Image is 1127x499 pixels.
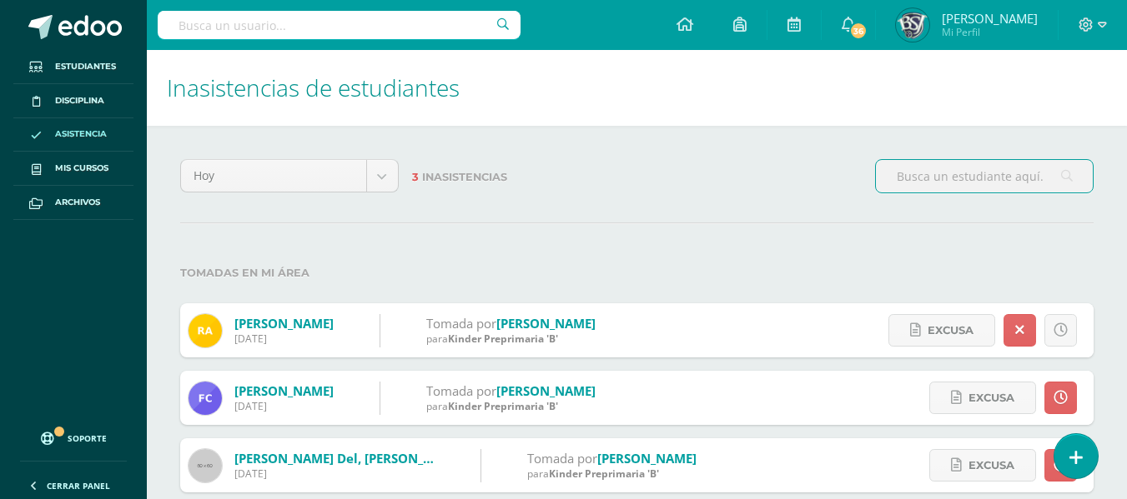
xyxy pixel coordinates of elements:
a: [PERSON_NAME] del, [PERSON_NAME] [234,450,464,467]
a: Excusa [888,314,995,347]
a: Estudiantes [13,50,133,84]
a: Disciplina [13,84,133,118]
label: Tomadas en mi área [180,256,1094,290]
span: Kinder Preprimaria 'B' [549,467,659,481]
span: Disciplina [55,94,104,107]
input: Busca un usuario... [158,11,521,39]
a: Mis cursos [13,152,133,186]
a: [PERSON_NAME] [234,382,334,399]
img: 0b8899381a5d7759084bb77bd000121b.png [189,314,222,347]
a: Excusa [929,382,1036,414]
span: Inasistencias [422,171,507,183]
span: [PERSON_NAME] [942,10,1038,27]
a: Excusa [929,449,1036,482]
input: Busca un estudiante aquí... [876,160,1093,192]
div: para [527,467,697,481]
a: [PERSON_NAME] [234,315,334,332]
span: Tomada por [527,450,597,467]
span: 3 [412,171,419,183]
span: Excusa [928,315,974,346]
span: Asistencia [55,127,107,141]
span: Tomada por [426,382,496,399]
span: Estudiantes [55,60,116,73]
div: para [426,332,596,346]
a: [PERSON_NAME] [597,450,697,467]
div: para [426,399,596,413]
a: Hoy [181,160,398,192]
span: Tomada por [426,315,496,332]
span: Cerrar panel [47,480,110,492]
a: Soporte [20,416,127,457]
span: 36 [848,22,867,40]
span: Kinder Preprimaria 'B' [448,399,558,413]
span: Mis cursos [55,162,108,175]
div: [DATE] [234,399,334,413]
span: Excusa [969,450,1014,481]
span: Kinder Preprimaria 'B' [448,332,558,346]
span: Hoy [194,160,354,192]
div: [DATE] [234,332,334,346]
span: Soporte [68,432,107,444]
div: [DATE] [234,467,435,481]
a: Asistencia [13,118,133,152]
span: Excusa [969,382,1014,413]
span: Mi Perfil [942,25,1038,39]
span: Inasistencias de estudiantes [167,72,460,103]
img: 60x60 [189,449,222,482]
img: 3fd003597c13ba8f79d60c6ace793a6e.png [896,8,929,42]
a: [PERSON_NAME] [496,315,596,332]
img: 133368a7d6a91f001310f81d4308061f.png [189,382,222,415]
a: Archivos [13,186,133,220]
span: Archivos [55,196,100,209]
a: [PERSON_NAME] [496,382,596,399]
